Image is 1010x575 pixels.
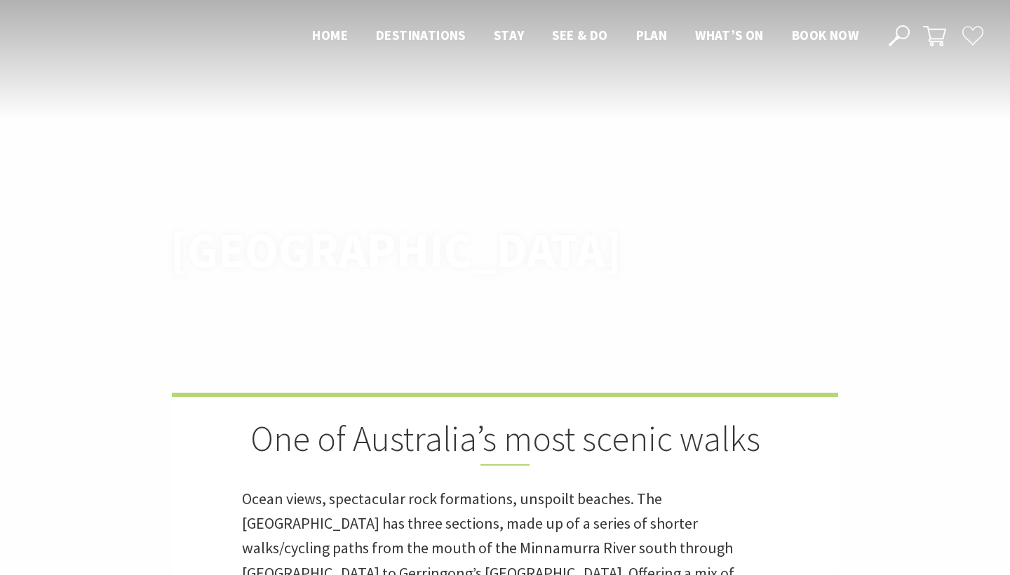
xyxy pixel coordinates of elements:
span: What’s On [695,27,764,43]
span: Book now [792,27,858,43]
span: Stay [494,27,525,43]
span: See & Do [552,27,607,43]
span: Home [312,27,348,43]
span: Destinations [376,27,466,43]
h1: [GEOGRAPHIC_DATA] [170,224,567,278]
h2: One of Australia’s most scenic walks [242,418,768,466]
nav: Main Menu [298,25,873,48]
span: Plan [636,27,668,43]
